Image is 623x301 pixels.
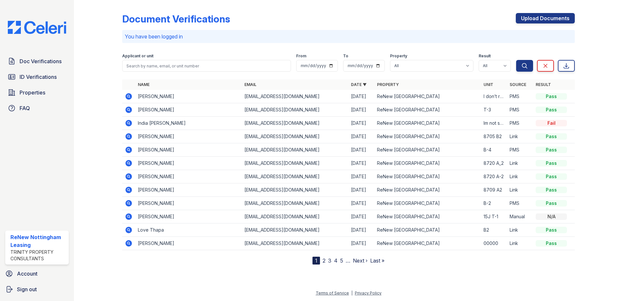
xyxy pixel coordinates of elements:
[536,147,567,153] div: Pass
[3,283,71,296] a: Sign out
[374,170,481,183] td: ReNew [GEOGRAPHIC_DATA]
[348,223,374,237] td: [DATE]
[334,257,338,264] a: 4
[17,285,37,293] span: Sign out
[374,223,481,237] td: ReNew [GEOGRAPHIC_DATA]
[353,257,368,264] a: Next ›
[507,197,533,210] td: PMS
[507,210,533,223] td: Manual
[242,90,348,103] td: [EMAIL_ADDRESS][DOMAIN_NAME]
[355,291,382,295] a: Privacy Policy
[348,170,374,183] td: [DATE]
[481,117,507,130] td: Im not sure 8811
[17,270,37,278] span: Account
[328,257,331,264] a: 3
[135,237,242,250] td: [PERSON_NAME]
[374,130,481,143] td: ReNew [GEOGRAPHIC_DATA]
[536,240,567,247] div: Pass
[348,197,374,210] td: [DATE]
[348,210,374,223] td: [DATE]
[374,237,481,250] td: ReNew [GEOGRAPHIC_DATA]
[346,257,350,265] span: …
[481,197,507,210] td: B-2
[374,197,481,210] td: ReNew [GEOGRAPHIC_DATA]
[507,130,533,143] td: Link
[340,257,343,264] a: 5
[484,82,493,87] a: Unit
[481,183,507,197] td: 8709 A2
[507,237,533,250] td: Link
[323,257,326,264] a: 2
[481,103,507,117] td: T-3
[135,130,242,143] td: [PERSON_NAME]
[481,90,507,103] td: I don’t remember it was A-2 or something 1,480 a month
[536,213,567,220] div: N/A
[135,183,242,197] td: [PERSON_NAME]
[312,257,320,265] div: 1
[348,103,374,117] td: [DATE]
[242,103,348,117] td: [EMAIL_ADDRESS][DOMAIN_NAME]
[122,53,153,59] label: Applicant or unit
[536,187,567,193] div: Pass
[481,170,507,183] td: 8720 A-2
[351,82,367,87] a: Date ▼
[3,267,71,280] a: Account
[481,143,507,157] td: B-4
[242,197,348,210] td: [EMAIL_ADDRESS][DOMAIN_NAME]
[242,210,348,223] td: [EMAIL_ADDRESS][DOMAIN_NAME]
[374,117,481,130] td: ReNew [GEOGRAPHIC_DATA]
[296,53,306,59] label: From
[507,157,533,170] td: Link
[125,33,572,40] p: You have been logged in
[135,90,242,103] td: [PERSON_NAME]
[135,170,242,183] td: [PERSON_NAME]
[536,173,567,180] div: Pass
[135,210,242,223] td: [PERSON_NAME]
[135,143,242,157] td: [PERSON_NAME]
[507,143,533,157] td: PMS
[135,117,242,130] td: India [PERSON_NAME]
[10,233,66,249] div: ReNew Nottingham Leasing
[481,157,507,170] td: 8720 A_2
[316,291,349,295] a: Terms of Service
[507,117,533,130] td: PMS
[135,103,242,117] td: [PERSON_NAME]
[377,82,399,87] a: Property
[122,13,230,25] div: Document Verifications
[374,143,481,157] td: ReNew [GEOGRAPHIC_DATA]
[348,117,374,130] td: [DATE]
[507,90,533,103] td: PMS
[5,102,69,115] a: FAQ
[351,291,353,295] div: |
[536,82,551,87] a: Result
[348,237,374,250] td: [DATE]
[374,210,481,223] td: ReNew [GEOGRAPHIC_DATA]
[348,143,374,157] td: [DATE]
[481,237,507,250] td: 00000
[481,210,507,223] td: 15J T-1
[20,89,45,96] span: Properties
[536,133,567,140] div: Pass
[242,237,348,250] td: [EMAIL_ADDRESS][DOMAIN_NAME]
[348,90,374,103] td: [DATE]
[135,157,242,170] td: [PERSON_NAME]
[343,53,348,59] label: To
[242,130,348,143] td: [EMAIL_ADDRESS][DOMAIN_NAME]
[536,160,567,166] div: Pass
[242,223,348,237] td: [EMAIL_ADDRESS][DOMAIN_NAME]
[242,170,348,183] td: [EMAIL_ADDRESS][DOMAIN_NAME]
[20,57,62,65] span: Doc Verifications
[348,157,374,170] td: [DATE]
[374,103,481,117] td: ReNew [GEOGRAPHIC_DATA]
[242,183,348,197] td: [EMAIL_ADDRESS][DOMAIN_NAME]
[390,53,407,59] label: Property
[507,223,533,237] td: Link
[242,143,348,157] td: [EMAIL_ADDRESS][DOMAIN_NAME]
[242,157,348,170] td: [EMAIL_ADDRESS][DOMAIN_NAME]
[516,13,575,23] a: Upload Documents
[536,107,567,113] div: Pass
[536,227,567,233] div: Pass
[507,103,533,117] td: PMS
[20,73,57,81] span: ID Verifications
